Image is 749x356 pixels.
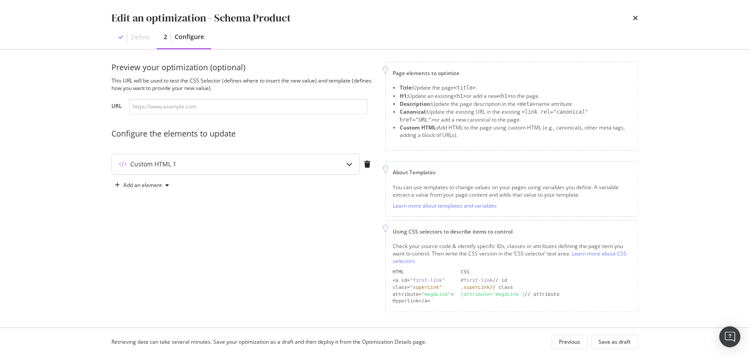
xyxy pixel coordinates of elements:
[461,277,631,284] div: // id
[461,284,631,291] div: // class
[111,178,172,192] button: Add an element
[422,291,451,297] div: "megaLink"
[461,291,525,297] div: [attribute='megaLink']
[400,92,631,100] li: Update an existing or add a new to the page.
[111,338,426,345] div: Retrieving data can take several minutes. Save your optimization as a draft and then deploy it fr...
[393,269,454,276] div: HTML
[164,32,167,41] div: 2
[130,160,176,169] div: Custom HTML 1
[598,338,631,345] div: Save as draft
[400,92,408,100] strong: H1:
[393,69,631,77] div: Page elements to optimize
[393,250,627,265] a: Learn more about CSS selectors
[552,335,588,349] button: Previous
[111,77,375,92] div: This URL will be used to test the CSS Selector (defines where to insert the new value) and templa...
[393,284,454,291] div: class=
[393,228,631,235] div: Using CSS selectors to describe items to control
[400,108,427,115] strong: Canonical:
[111,128,375,140] div: Configure the elements to update
[111,102,122,112] label: URL
[393,242,631,265] div: Check your source code & identify specific IDs, classes or attributes defining the page item you ...
[111,62,375,73] div: Preview your optimization (optional)
[129,99,368,114] input: https://www.example.com
[393,291,454,298] div: attribute= >
[111,11,291,25] div: Edit an optimization - Schema Product
[123,183,162,188] div: Add an element
[591,335,638,349] button: Save as draft
[461,284,490,290] div: .superLink
[393,169,631,176] div: About Templates
[461,277,493,283] div: #first-link
[454,85,476,91] span: <title>
[410,277,444,283] div: "first-link"
[131,33,150,42] div: Define
[400,84,631,92] li: Update the page .
[400,84,413,91] strong: Title:
[400,109,588,123] span: <link rel="canonical" href="URL">
[393,298,454,305] div: Hyperlink</a>
[454,93,466,99] span: <h1>
[719,326,740,347] div: Open Intercom Messenger
[461,291,631,298] div: // attribute
[400,124,631,139] li: Add HTML to the page using custom HTML (e.g., canonicals, other meta tags, adding a block of URLs).
[461,269,631,276] div: CSS
[400,108,631,124] li: Update the existing URL in the existing or add a new canonical to the page.
[400,100,631,108] li: Update the page description in the name attribute
[175,32,204,41] div: Configure
[498,93,510,99] span: <h1>
[517,101,536,107] span: <meta>
[393,183,631,198] div: You can use templates to change values on your pages using variables you define. A variable extra...
[400,100,431,108] strong: Description:
[633,11,638,25] div: times
[393,277,454,284] div: <a id=
[393,202,497,209] a: Learn more about templates and variables
[559,338,580,345] div: Previous
[400,124,437,131] strong: Custom HTML:
[410,284,442,290] div: "superLink"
